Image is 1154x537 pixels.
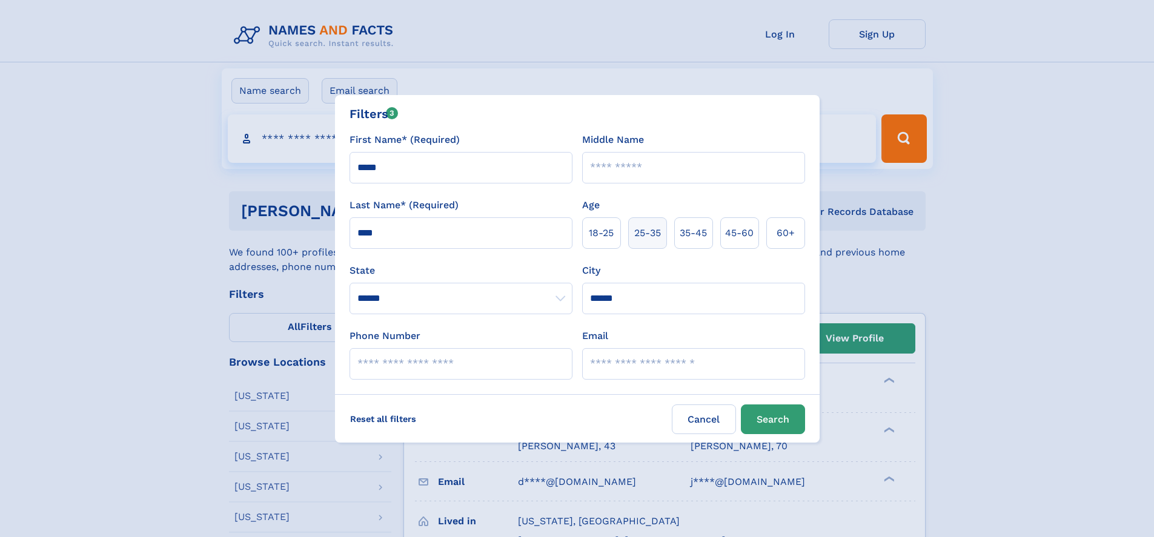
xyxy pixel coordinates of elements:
label: Last Name* (Required) [350,198,459,212]
span: 25‑35 [634,226,661,240]
label: First Name* (Required) [350,133,460,147]
span: 45‑60 [725,226,754,240]
label: Age [582,198,600,212]
span: 18‑25 [589,226,614,240]
label: Reset all filters [342,404,424,433]
label: Middle Name [582,133,644,147]
label: Email [582,329,608,343]
span: 35‑45 [680,226,707,240]
label: State [350,263,572,278]
label: City [582,263,600,278]
label: Cancel [672,404,736,434]
button: Search [741,404,805,434]
div: Filters [350,105,399,123]
span: 60+ [777,226,795,240]
label: Phone Number [350,329,420,343]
